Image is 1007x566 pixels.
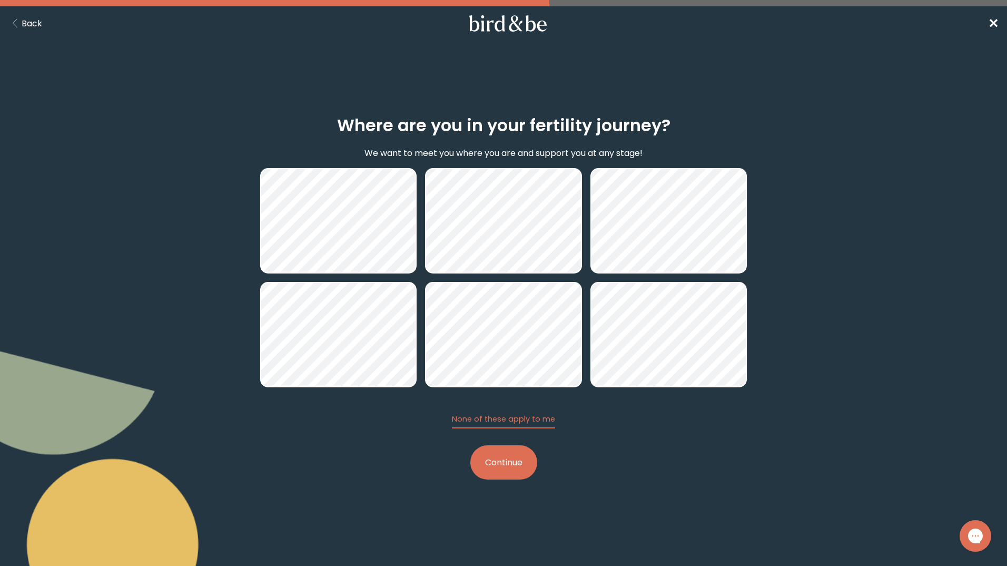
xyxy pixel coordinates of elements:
[988,14,999,33] a: ✕
[954,516,996,555] iframe: Gorgias live chat messenger
[8,17,42,30] button: Back Button
[988,15,999,32] span: ✕
[337,113,670,138] h2: Where are you in your fertility journey?
[452,414,555,428] button: None of these apply to me
[470,445,537,480] button: Continue
[364,147,643,160] p: We want to meet you where you are and support you at any stage!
